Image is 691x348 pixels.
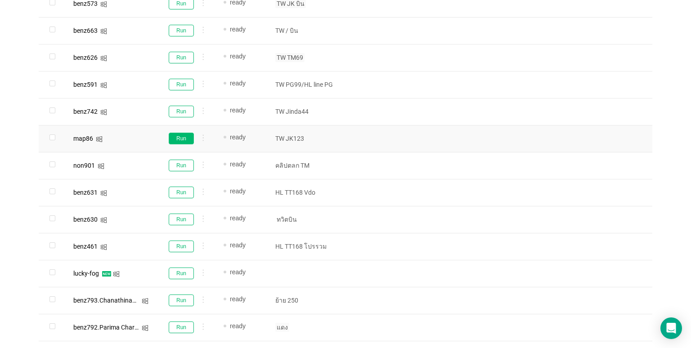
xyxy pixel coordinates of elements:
div: non901 [73,162,95,169]
div: benz663 [73,27,98,34]
div: benz573 [73,0,98,7]
div: benz742 [73,108,98,115]
p: ย้าย 250 [275,296,341,305]
i: icon: windows [98,163,104,170]
i: icon: windows [100,244,107,250]
div: lucky-fog [73,270,99,277]
div: benz631 [73,189,98,196]
i: icon: windows [113,271,120,277]
i: icon: windows [96,136,103,143]
i: icon: windows [100,217,107,223]
div: benz461 [73,243,98,250]
span: ready [230,295,246,303]
span: ready [230,241,246,249]
span: แดง [275,323,289,332]
p: TW / บิน [275,26,341,35]
i: icon: windows [142,298,148,304]
button: Run [169,241,194,252]
span: ทวิตบิน [275,215,298,224]
div: benz591 [73,81,98,88]
button: Run [169,214,194,225]
span: ready [230,53,246,60]
i: icon: windows [100,82,107,89]
p: HL TT168 Vdo [275,188,341,197]
div: benz626 [73,54,98,61]
div: benz630 [73,216,98,223]
i: icon: windows [100,190,107,196]
i: icon: windows [100,109,107,116]
span: ready [230,80,246,87]
button: Run [169,79,194,90]
span: ready [230,26,246,33]
span: ready [230,214,246,222]
div: Open Intercom Messenger [660,317,682,339]
span: ready [230,161,246,168]
button: Run [169,106,194,117]
span: ready [230,322,246,330]
span: ready [230,187,246,195]
p: คลิปตลก TM [275,161,341,170]
p: TW PG99/HL line PG [275,80,341,89]
button: Run [169,25,194,36]
span: benz793.Chanathinad Natapiwat [73,297,167,304]
i: icon: windows [100,1,107,8]
span: TW TM69 [275,53,305,62]
button: Run [169,294,194,306]
button: Run [169,52,194,63]
button: Run [169,133,194,144]
button: Run [169,160,194,171]
p: TW JK123 [275,134,341,143]
i: icon: windows [100,55,107,62]
span: benz792.Parima Chartpipak [73,324,152,331]
i: icon: windows [142,325,148,331]
button: Run [169,268,194,279]
button: Run [169,187,194,198]
span: ready [230,268,246,276]
button: Run [169,321,194,333]
div: map86 [73,135,93,142]
span: ready [230,134,246,141]
p: TW Jinda44 [275,107,341,116]
span: ready [230,107,246,114]
p: HL TT168 โปรรวม [275,242,341,251]
i: icon: windows [100,28,107,35]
